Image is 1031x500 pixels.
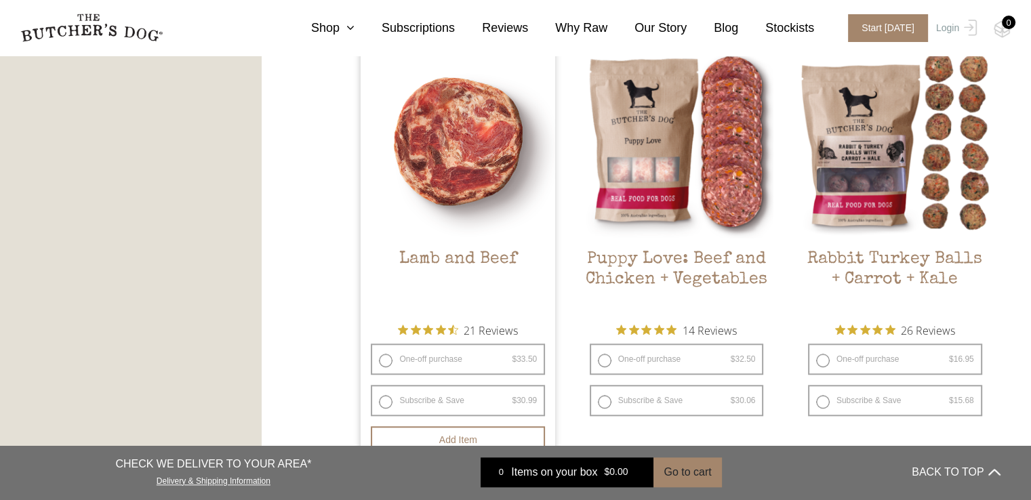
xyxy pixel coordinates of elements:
[115,456,311,472] p: CHECK WE DELIVER TO YOUR AREA*
[901,320,955,340] span: 26 Reviews
[580,249,774,313] h2: Puppy Love: Beef and Chicken + Vegetables
[738,19,814,37] a: Stockists
[808,385,982,416] label: Subscribe & Save
[481,457,653,487] a: 0 Items on your box $0.00
[512,354,517,364] span: $
[731,396,735,405] span: $
[808,343,982,375] label: One-off purchase
[355,19,455,37] a: Subscriptions
[653,457,721,487] button: Go to cart
[933,14,977,42] a: Login
[731,354,756,364] bdi: 32.50
[512,396,537,405] bdi: 30.99
[949,354,974,364] bdi: 16.95
[731,396,756,405] bdi: 30.06
[491,465,511,479] div: 0
[455,19,528,37] a: Reviews
[464,320,518,340] span: 21 Reviews
[798,249,992,313] h2: Rabbit Turkey Balls + Carrot + Kale
[398,320,518,340] button: Rated 4.6 out of 5 stars from 21 reviews. Jump to reviews.
[512,354,537,364] bdi: 33.50
[371,343,545,375] label: One-off purchase
[604,467,609,478] span: $
[512,396,517,405] span: $
[361,44,555,313] a: Lamb and Beef
[949,396,974,405] bdi: 15.68
[798,44,992,238] img: Rabbit Turkey Balls + Carrot + Kale
[580,44,774,313] a: Puppy Love: Beef and Chicken + VegetablesPuppy Love: Beef and Chicken + Vegetables
[361,249,555,313] h2: Lamb and Beef
[731,354,735,364] span: $
[1002,16,1015,29] div: 0
[949,396,954,405] span: $
[994,20,1011,38] img: TBD_Cart-Empty.png
[616,320,736,340] button: Rated 5 out of 5 stars from 14 reviews. Jump to reviews.
[511,464,597,480] span: Items on your box
[607,19,687,37] a: Our Story
[848,14,928,42] span: Start [DATE]
[371,426,545,453] button: Add item
[604,467,628,478] bdi: 0.00
[835,320,955,340] button: Rated 5 out of 5 stars from 26 reviews. Jump to reviews.
[157,473,270,486] a: Delivery & Shipping Information
[371,385,545,416] label: Subscribe & Save
[590,385,764,416] label: Subscribe & Save
[590,343,764,375] label: One-off purchase
[528,19,607,37] a: Why Raw
[912,456,1000,488] button: BACK TO TOP
[284,19,355,37] a: Shop
[798,44,992,313] a: Rabbit Turkey Balls + Carrot + KaleRabbit Turkey Balls + Carrot + Kale
[949,354,954,364] span: $
[687,19,738,37] a: Blog
[580,44,774,238] img: Puppy Love: Beef and Chicken + Vegetables
[682,320,736,340] span: 14 Reviews
[834,14,933,42] a: Start [DATE]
